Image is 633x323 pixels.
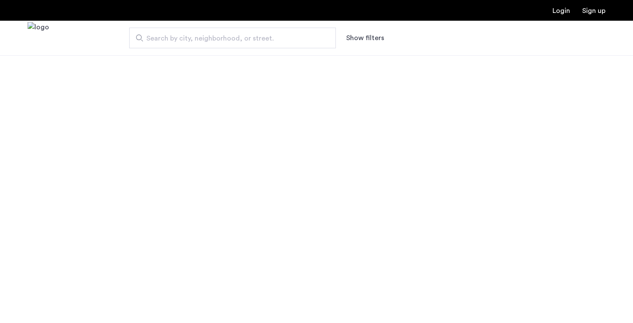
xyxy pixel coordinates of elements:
img: logo [28,22,49,54]
a: Cazamio Logo [28,22,49,54]
button: Show or hide filters [346,33,384,43]
span: Search by city, neighborhood, or street. [146,33,312,44]
input: Apartment Search [129,28,336,48]
a: Registration [582,7,605,14]
a: Login [552,7,570,14]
